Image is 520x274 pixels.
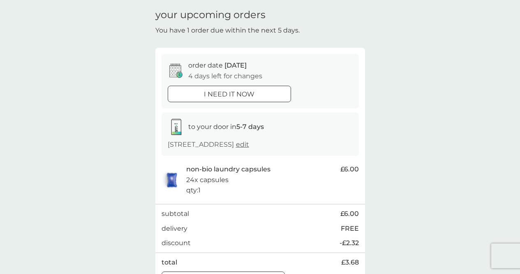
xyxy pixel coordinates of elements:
p: 4 days left for changes [188,71,262,82]
span: [DATE] [224,61,247,69]
p: subtotal [162,208,189,219]
h1: your upcoming orders [155,9,266,21]
p: i need it now [204,89,254,100]
strong: 5-7 days [236,123,264,131]
p: discount [162,238,191,248]
span: £6.00 [340,164,359,175]
button: i need it now [168,86,291,102]
span: - £2.32 [340,238,359,248]
span: £6.00 [340,208,359,219]
p: total [162,257,177,268]
p: non-bio laundry capsules [186,164,270,175]
p: You have 1 order due within the next 5 days. [155,25,300,36]
span: to your door in [188,123,264,131]
span: £3.68 [341,257,359,268]
p: qty : 1 [186,185,201,196]
p: delivery [162,223,187,234]
p: [STREET_ADDRESS] [168,139,249,150]
a: edit [236,141,249,148]
p: 24x capsules [186,175,229,185]
p: FREE [341,223,359,234]
p: order date [188,60,247,71]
